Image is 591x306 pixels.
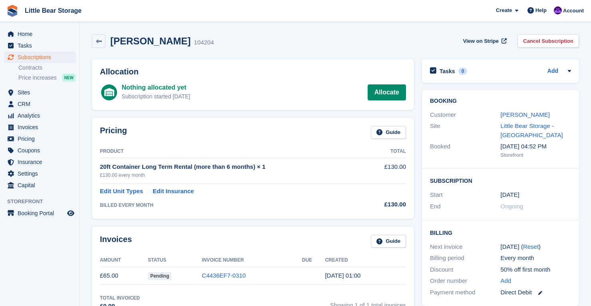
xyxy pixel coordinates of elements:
div: 20ft Container Long Term Rental (more than 6 months) × 1 [100,162,370,172]
a: menu [4,156,76,168]
th: Status [148,254,202,267]
span: Home [18,28,66,40]
span: Price increases [18,74,57,82]
h2: Invoices [100,235,132,248]
div: Billing period [430,254,501,263]
img: Henry Hastings [554,6,562,14]
span: Create [496,6,512,14]
a: menu [4,122,76,133]
h2: Pricing [100,126,127,139]
div: £130.00 every month [100,172,370,179]
h2: Billing [430,228,571,236]
a: Price increases NEW [18,73,76,82]
a: menu [4,168,76,179]
div: Booked [430,142,501,159]
h2: Allocation [100,67,406,76]
th: Created [325,254,406,267]
a: menu [4,40,76,51]
a: Guide [371,235,406,248]
span: Analytics [18,110,66,121]
span: Tasks [18,40,66,51]
a: Little Bear Storage [22,4,85,17]
a: menu [4,28,76,40]
td: £65.00 [100,267,148,285]
h2: Tasks [440,68,455,75]
span: Booking Portal [18,208,66,219]
span: Insurance [18,156,66,168]
a: [PERSON_NAME] [501,111,550,118]
a: menu [4,98,76,110]
div: 50% off first month [501,265,571,274]
a: menu [4,180,76,191]
span: Help [535,6,547,14]
div: [DATE] 04:52 PM [501,142,571,151]
a: Preview store [66,208,76,218]
a: Edit Insurance [153,187,194,196]
time: 2025-08-29 00:00:24 UTC [325,272,360,279]
div: Every month [501,254,571,263]
a: menu [4,208,76,219]
a: Edit Unit Types [100,187,143,196]
a: menu [4,133,76,144]
div: Total Invoiced [100,294,140,302]
div: 104204 [194,38,214,47]
div: Subscription started [DATE] [121,92,190,101]
div: Nothing allocated yet [121,83,190,92]
span: Invoices [18,122,66,133]
span: Storefront [7,198,80,206]
a: Contracts [18,64,76,72]
div: Site [430,122,501,140]
td: £130.00 [370,158,406,183]
span: Subscriptions [18,52,66,63]
span: Sites [18,87,66,98]
a: C4436EF7-0310 [202,272,246,279]
a: View on Stripe [460,34,508,48]
a: Cancel Subscription [517,34,579,48]
a: menu [4,87,76,98]
div: BILLED EVERY MONTH [100,202,370,209]
div: 0 [458,68,468,75]
div: Start [430,190,501,200]
div: Storefront [501,151,571,159]
th: Total [370,145,406,158]
a: menu [4,52,76,63]
a: Little Bear Storage - [GEOGRAPHIC_DATA] [501,122,563,138]
span: Pending [148,272,171,280]
span: Settings [18,168,66,179]
div: Direct Debit [501,288,571,297]
th: Due [302,254,325,267]
th: Invoice Number [202,254,302,267]
a: Guide [371,126,406,139]
span: CRM [18,98,66,110]
a: menu [4,110,76,121]
div: Order number [430,276,501,286]
time: 2025-08-29 00:00:00 UTC [501,190,519,200]
h2: Booking [430,98,571,104]
a: Allocate [368,84,406,100]
th: Amount [100,254,148,267]
img: stora-icon-8386f47178a22dfd0bd8f6a31ec36ba5ce8667c1dd55bd0f319d3a0aa187defe.svg [6,5,18,17]
span: Pricing [18,133,66,144]
span: Coupons [18,145,66,156]
div: £130.00 [370,200,406,209]
th: Product [100,145,370,158]
a: menu [4,145,76,156]
a: Add [547,67,558,76]
div: NEW [62,74,76,82]
a: Add [501,276,511,286]
div: Payment method [430,288,501,297]
a: Reset [523,243,539,250]
span: Account [563,7,584,15]
div: Next invoice [430,242,501,252]
div: Discount [430,265,501,274]
span: Ongoing [501,203,523,210]
h2: Subscription [430,176,571,184]
span: View on Stripe [463,37,499,45]
div: Customer [430,110,501,120]
span: Capital [18,180,66,191]
div: [DATE] ( ) [501,242,571,252]
div: End [430,202,501,211]
h2: [PERSON_NAME] [110,36,191,46]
